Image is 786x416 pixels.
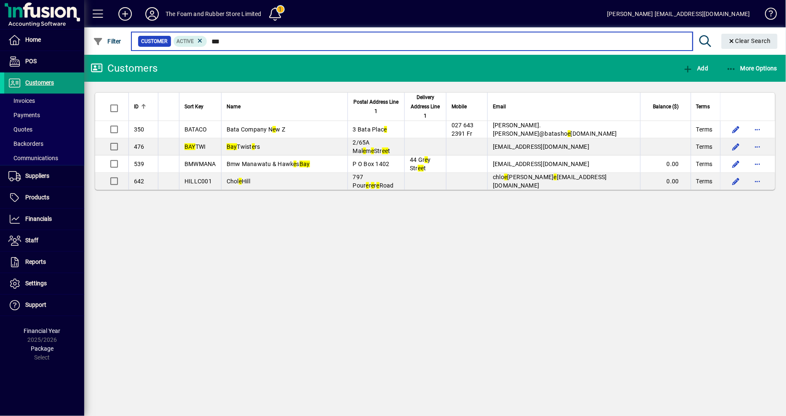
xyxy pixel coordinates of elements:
em: e [363,148,366,154]
button: Edit [729,140,743,153]
span: Financial Year [24,327,61,334]
em: e [418,165,421,172]
span: Delivery Address Line 1 [410,93,441,121]
span: 539 [134,161,144,167]
span: [PERSON_NAME].[PERSON_NAME]@batasho [DOMAIN_NAME] [493,122,617,137]
button: Filter [91,34,123,49]
a: Knowledge Base [759,2,775,29]
span: BMWMANA [184,161,216,167]
span: Twist rs [227,143,260,150]
span: Postal Address Line 1 [353,97,399,116]
span: Quotes [8,126,32,133]
button: Clear [722,34,778,49]
span: Financials [25,215,52,222]
span: Name [227,102,241,111]
span: Email [493,102,506,111]
span: TWI [184,143,206,150]
span: Backorders [8,140,43,147]
em: e [385,148,388,154]
span: Clear Search [728,38,771,44]
span: Package [31,345,53,352]
span: Terms [696,125,713,134]
button: Add [681,61,710,76]
a: Settings [4,273,84,294]
span: Communications [8,155,58,161]
span: Settings [25,280,47,287]
button: Profile [139,6,166,21]
mat-chip: Activation Status: Active [174,36,207,47]
button: Edit [729,157,743,171]
span: P O Box 1402 [353,161,390,167]
em: e [371,148,374,154]
em: e [425,156,428,163]
a: Suppliers [4,166,84,187]
button: Edit [729,174,743,188]
span: Customer [142,37,168,46]
a: Support [4,295,84,316]
div: Mobile [452,102,482,111]
button: More options [751,140,765,153]
em: e [371,182,374,189]
em: e [239,178,242,185]
a: Quotes [4,122,84,137]
a: Products [4,187,84,208]
span: 3 Bata Plac [353,126,387,133]
span: Support [25,301,46,308]
em: e [366,182,369,189]
em: e [421,165,424,172]
span: Balance ($) [653,102,679,111]
em: e [504,174,507,180]
span: Mobile [452,102,467,111]
div: Balance ($) [646,102,687,111]
span: Reports [25,258,46,265]
span: Terms [696,160,713,168]
button: Edit [729,123,743,136]
span: Terms [696,102,710,111]
button: More options [751,157,765,171]
em: e [252,143,255,150]
td: 0.00 [640,173,691,190]
em: e [382,148,385,154]
span: Customers [25,79,54,86]
div: Name [227,102,342,111]
span: 027 643 2391 Fr [452,122,474,137]
span: Add [683,65,708,72]
em: e [554,174,557,180]
button: Add [112,6,139,21]
em: e [294,161,297,167]
span: 44 Gr y Str t [410,156,431,172]
em: e [384,126,387,133]
span: BATACO [184,126,207,133]
em: e [377,182,380,189]
span: Payments [8,112,40,118]
a: POS [4,51,84,72]
span: Terms [696,177,713,185]
div: ID [134,102,153,111]
button: More options [751,123,765,136]
span: ID [134,102,139,111]
button: More Options [724,61,780,76]
span: [EMAIL_ADDRESS][DOMAIN_NAME] [493,143,589,150]
a: Payments [4,108,84,122]
span: Invoices [8,97,35,104]
span: Chol Hill [227,178,250,185]
span: Products [25,194,49,201]
em: e [568,130,571,137]
span: [EMAIL_ADDRESS][DOMAIN_NAME] [493,161,589,167]
div: Email [493,102,635,111]
em: e [273,126,275,133]
em: Bay [227,143,237,150]
span: Bmw Manawatu & Hawk s [227,161,310,167]
span: 476 [134,143,144,150]
button: More options [751,174,765,188]
em: BAY [184,143,195,150]
a: Invoices [4,94,84,108]
span: 642 [134,178,144,185]
a: Backorders [4,137,84,151]
div: Customers [91,62,158,75]
a: Home [4,30,84,51]
span: More Options [726,65,778,72]
em: Bay [299,161,310,167]
a: Financials [4,209,84,230]
span: 797 Pour r r Road [353,174,394,189]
